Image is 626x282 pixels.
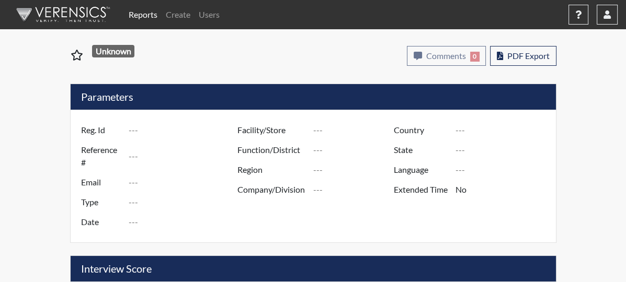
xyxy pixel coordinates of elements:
input: --- [313,120,396,140]
a: Create [162,4,195,25]
label: Country [386,120,456,140]
input: --- [129,172,240,192]
label: Company/Division [230,180,313,199]
h5: Interview Score [71,256,556,281]
label: Facility/Store [230,120,313,140]
label: Type [73,192,129,212]
label: Reg. Id [73,120,129,140]
button: PDF Export [490,46,556,66]
a: Users [195,4,224,25]
span: 0 [470,52,479,61]
input: --- [129,140,240,172]
input: --- [313,180,396,199]
label: Extended Time [386,180,456,199]
h5: Parameters [71,84,556,110]
span: Comments [426,51,466,61]
input: --- [129,192,240,212]
span: PDF Export [507,51,550,61]
label: Date [73,212,129,232]
label: Email [73,172,129,192]
a: Reports [124,4,162,25]
input: --- [129,120,240,140]
input: --- [313,140,396,160]
input: --- [456,180,553,199]
input: --- [129,212,240,232]
label: Function/District [230,140,313,160]
button: Comments0 [407,46,486,66]
label: Region [230,160,313,180]
label: Reference # [73,140,129,172]
input: --- [456,160,553,180]
label: State [386,140,456,160]
input: --- [313,160,396,180]
span: Unknown [92,45,134,57]
label: Language [386,160,456,180]
input: --- [456,140,553,160]
input: --- [456,120,553,140]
